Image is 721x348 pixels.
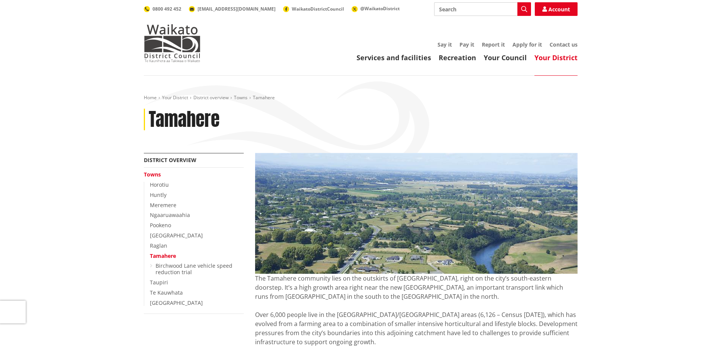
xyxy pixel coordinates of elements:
[149,109,220,131] h1: Tamahere
[535,2,578,16] a: Account
[534,53,578,62] a: Your District
[150,299,203,306] a: [GEOGRAPHIC_DATA]
[550,41,578,48] a: Contact us
[150,242,167,249] a: Raglan
[292,6,344,12] span: WaikatoDistrictCouncil
[150,211,190,218] a: Ngaaruawaahia
[144,171,161,178] a: Towns
[253,94,275,101] span: Tamahere
[193,94,229,101] a: District overview
[156,262,232,276] a: Birchwood Lane vehicle speed reduction trial
[357,53,431,62] a: Services and facilities
[144,95,578,101] nav: breadcrumb
[144,6,181,12] a: 0800 492 452
[144,24,201,62] img: Waikato District Council - Te Kaunihera aa Takiwaa o Waikato
[150,201,176,209] a: Meremere
[144,156,196,164] a: District overview
[352,5,400,12] a: @WaikatoDistrict
[198,6,276,12] span: [EMAIL_ADDRESS][DOMAIN_NAME]
[439,53,476,62] a: Recreation
[234,94,248,101] a: Towns
[162,94,188,101] a: Your District
[512,41,542,48] a: Apply for it
[459,41,474,48] a: Pay it
[360,5,400,12] span: @WaikatoDistrict
[255,153,578,274] img: Tamahere
[283,6,344,12] a: WaikatoDistrictCouncil
[150,289,183,296] a: Te Kauwhata
[438,41,452,48] a: Say it
[150,181,169,188] a: Horotiu
[150,252,176,259] a: Tamahere
[150,279,168,286] a: Taupiri
[150,232,203,239] a: [GEOGRAPHIC_DATA]
[482,41,505,48] a: Report it
[189,6,276,12] a: [EMAIL_ADDRESS][DOMAIN_NAME]
[484,53,527,62] a: Your Council
[150,222,171,229] a: Pookeno
[434,2,531,16] input: Search input
[150,191,167,198] a: Huntly
[153,6,181,12] span: 0800 492 452
[144,94,157,101] a: Home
